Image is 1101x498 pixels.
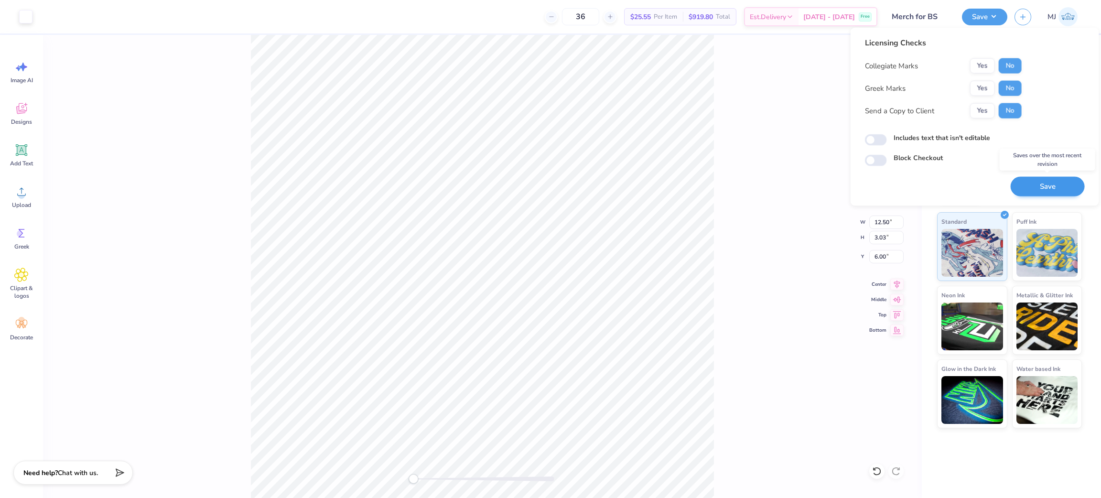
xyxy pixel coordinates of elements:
[11,118,32,126] span: Designs
[869,281,886,288] span: Center
[803,12,855,22] span: [DATE] - [DATE]
[23,468,58,477] strong: Need help?
[970,103,995,119] button: Yes
[869,311,886,319] span: Top
[1016,376,1078,424] img: Water based Ink
[1058,7,1078,26] img: Mark Joshua Mullasgo
[999,81,1022,96] button: No
[689,12,713,22] span: $919.80
[14,243,29,250] span: Greek
[865,60,918,71] div: Collegiate Marks
[409,474,418,484] div: Accessibility label
[941,376,1003,424] img: Glow in the Dark Ink
[962,9,1007,25] button: Save
[865,105,934,116] div: Send a Copy to Client
[630,12,651,22] span: $25.55
[941,290,965,300] span: Neon Ink
[941,303,1003,350] img: Neon Ink
[970,58,995,74] button: Yes
[869,326,886,334] span: Bottom
[654,12,677,22] span: Per Item
[1043,7,1082,26] a: MJ
[1011,177,1085,196] button: Save
[562,8,599,25] input: – –
[865,83,906,94] div: Greek Marks
[1016,364,1060,374] span: Water based Ink
[1016,217,1036,227] span: Puff Ink
[1016,290,1073,300] span: Metallic & Glitter Ink
[750,12,786,22] span: Est. Delivery
[12,201,31,209] span: Upload
[941,364,996,374] span: Glow in the Dark Ink
[861,13,870,20] span: Free
[941,229,1003,277] img: Standard
[999,58,1022,74] button: No
[10,160,33,167] span: Add Text
[1016,303,1078,350] img: Metallic & Glitter Ink
[894,133,990,143] label: Includes text that isn't editable
[869,296,886,303] span: Middle
[999,103,1022,119] button: No
[1016,229,1078,277] img: Puff Ink
[11,76,33,84] span: Image AI
[1047,11,1056,22] span: MJ
[885,7,955,26] input: Untitled Design
[970,81,995,96] button: Yes
[6,284,37,300] span: Clipart & logos
[10,334,33,341] span: Decorate
[716,12,730,22] span: Total
[1000,149,1095,171] div: Saves over the most recent revision
[941,217,967,227] span: Standard
[58,468,98,477] span: Chat with us.
[865,37,1022,49] div: Licensing Checks
[894,153,943,163] label: Block Checkout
